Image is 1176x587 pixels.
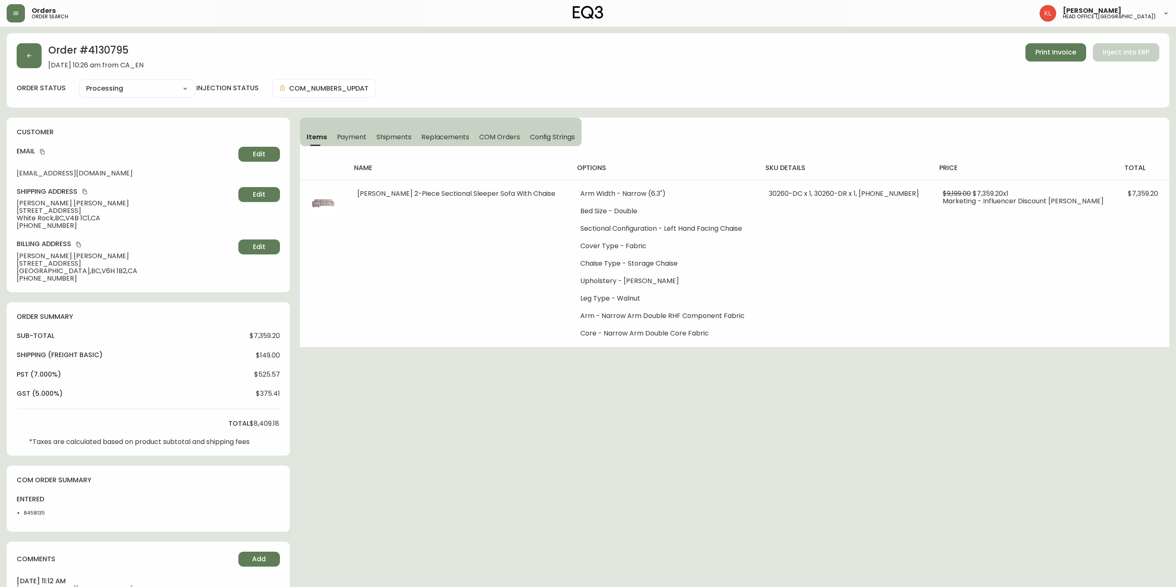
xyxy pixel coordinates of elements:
h4: Shipping ( Freight Basic ) [17,350,103,360]
span: [STREET_ADDRESS] [17,260,235,267]
span: $375.41 [256,390,280,397]
span: $7,359.20 [250,332,280,340]
h4: customer [17,128,280,137]
span: [PERSON_NAME] [PERSON_NAME] [17,252,235,260]
span: Edit [253,190,265,199]
h4: Billing Address [17,239,235,249]
span: Payment [337,133,367,141]
button: Edit [238,147,280,162]
h2: Order # 4130795 [48,43,144,62]
li: Chaise Type - Storage Chaise [580,260,749,267]
h4: [DATE] 11:12 am [17,577,280,586]
span: [PHONE_NUMBER] [17,275,235,282]
span: $9,199.00 [943,189,971,198]
span: $525.57 [254,371,280,378]
span: Edit [253,242,265,252]
h4: pst (7.000%) [17,370,61,379]
h4: injection status [196,84,259,93]
img: 2c0c8aa7421344cf0398c7f872b772b5 [1040,5,1056,22]
img: 1609a691-be1a-450e-9c0b-e4f09c35b95d.jpg [310,190,337,217]
li: 8458135 [24,509,61,517]
h4: gst (5.000%) [17,389,63,398]
li: Cover Type - Fabric [580,242,749,250]
h5: head office ([GEOGRAPHIC_DATA]) [1063,14,1156,19]
h4: entered [17,495,61,504]
h4: options [577,163,752,173]
button: copy [81,187,89,196]
span: [STREET_ADDRESS] [17,207,235,215]
span: [PHONE_NUMBER] [17,222,235,229]
span: Orders [32,7,56,14]
span: [PERSON_NAME] 2-Piece Sectional Sleeper Sofa With Chaise [357,189,555,198]
h4: total [228,419,250,428]
span: Add [252,555,266,564]
h4: sku details [765,163,926,173]
button: copy [74,240,83,249]
li: Bed Size - Double [580,207,749,215]
li: Arm - Narrow Arm Double RHF Component Fabric [580,312,749,320]
span: [PERSON_NAME] [1063,7,1122,14]
button: Edit [238,187,280,202]
h5: order search [32,14,68,19]
label: order status [17,84,66,93]
span: Print Invoice [1035,48,1076,57]
span: Edit [253,150,265,159]
span: $7,359.20 [1128,189,1158,198]
span: [GEOGRAPHIC_DATA] , BC , V6H 1B2 , CA [17,267,235,275]
h4: total [1124,163,1163,173]
span: Marketing - Influencer Discount [PERSON_NAME] [943,196,1104,206]
span: Replacements [421,133,469,141]
span: 30260-DC x 1, 30260-DR x 1, [PHONE_NUMBER] [769,189,919,198]
span: $149.00 [256,352,280,359]
li: Sectional Configuration - Left Hand Facing Chaise [580,225,749,232]
span: White Rock , BC , V4B 1C1 , CA [17,215,235,222]
h4: comments [17,555,55,564]
p: *Taxes are calculated based on product subtotal and shipping fees [29,438,250,446]
span: $7,359.20 x 1 [973,189,1008,198]
button: copy [38,148,47,156]
li: Leg Type - Walnut [580,295,749,302]
span: COM Orders [479,133,520,141]
span: Config Strings [530,133,575,141]
li: Upholstery - [PERSON_NAME] [580,277,749,285]
li: Arm Width - Narrow (6.3") [580,190,749,197]
h4: name [354,163,564,173]
span: $8,409.18 [250,420,279,427]
h4: Shipping Address [17,187,235,196]
span: [DATE] 10:26 am from CA_EN [48,62,144,69]
span: [EMAIL_ADDRESS][DOMAIN_NAME] [17,170,235,177]
span: Shipments [376,133,411,141]
button: Add [238,552,280,567]
span: Items [307,133,327,141]
span: [PERSON_NAME] [PERSON_NAME] [17,200,235,207]
h4: price [939,163,1111,173]
h4: order summary [17,312,280,321]
button: Edit [238,239,280,254]
h4: Email [17,147,235,156]
li: Core - Narrow Arm Double Core Fabric [580,330,749,337]
h4: com order summary [17,476,280,485]
h4: sub-total [17,331,54,340]
button: Print Invoice [1025,43,1086,62]
img: logo [573,6,604,19]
